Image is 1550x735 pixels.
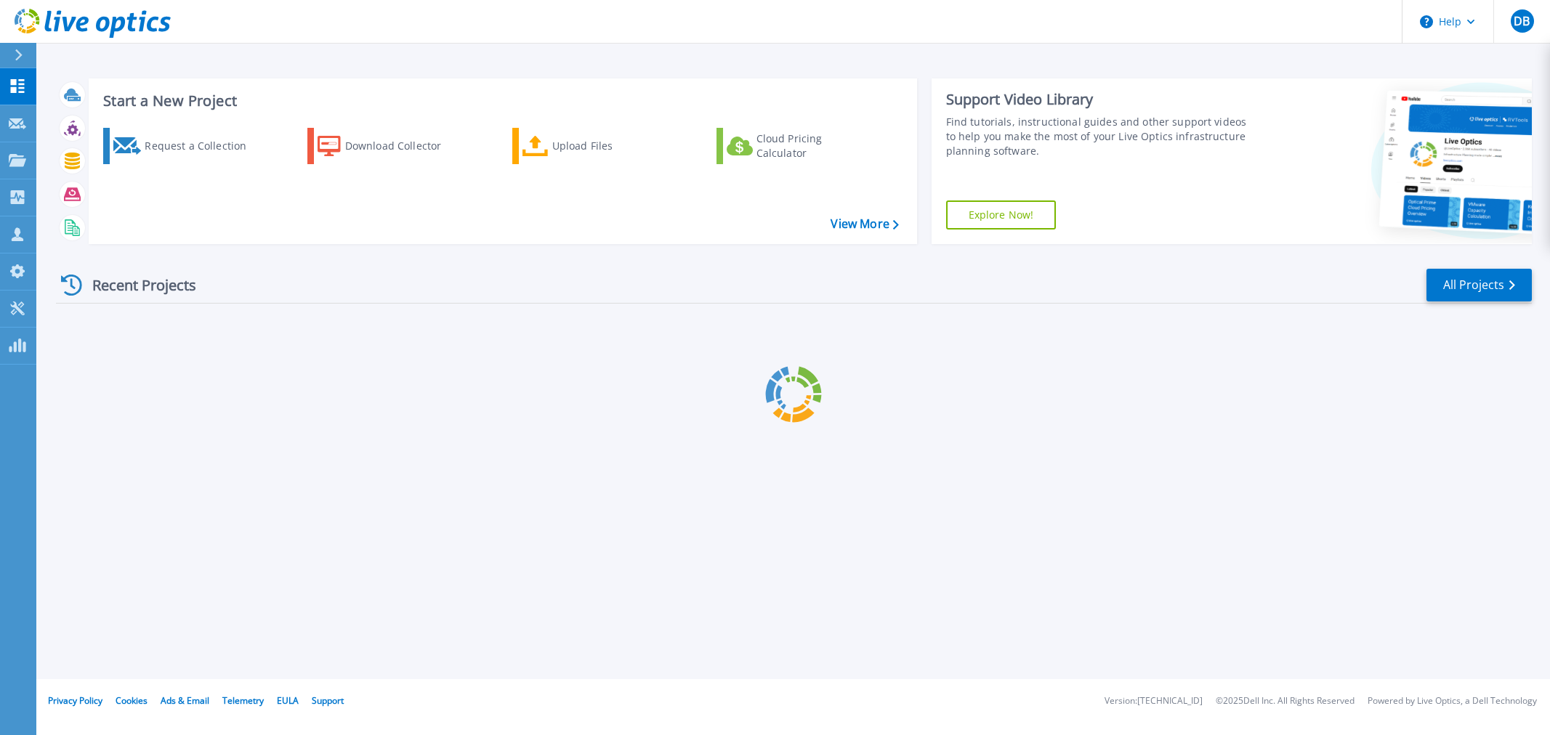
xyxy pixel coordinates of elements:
div: Cloud Pricing Calculator [756,131,873,161]
a: Telemetry [222,694,264,707]
a: Download Collector [307,128,469,164]
div: Upload Files [552,131,669,161]
div: Request a Collection [145,131,261,161]
div: Find tutorials, instructional guides and other support videos to help you make the most of your L... [946,115,1254,158]
h3: Start a New Project [103,93,898,109]
div: Support Video Library [946,90,1254,109]
li: Version: [TECHNICAL_ID] [1105,697,1203,706]
a: Explore Now! [946,200,1057,230]
a: Upload Files [512,128,674,164]
div: Download Collector [345,131,461,161]
a: Privacy Policy [48,694,102,707]
a: View More [831,217,898,231]
a: Cookies [116,694,148,707]
a: Cloud Pricing Calculator [717,128,879,164]
a: Support [312,694,344,707]
a: EULA [277,694,299,707]
span: DB [1514,15,1530,27]
a: All Projects [1426,269,1532,301]
a: Request a Collection [103,128,265,164]
li: © 2025 Dell Inc. All Rights Reserved [1216,697,1355,706]
li: Powered by Live Optics, a Dell Technology [1368,697,1537,706]
a: Ads & Email [161,694,209,707]
div: Recent Projects [56,267,216,303]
